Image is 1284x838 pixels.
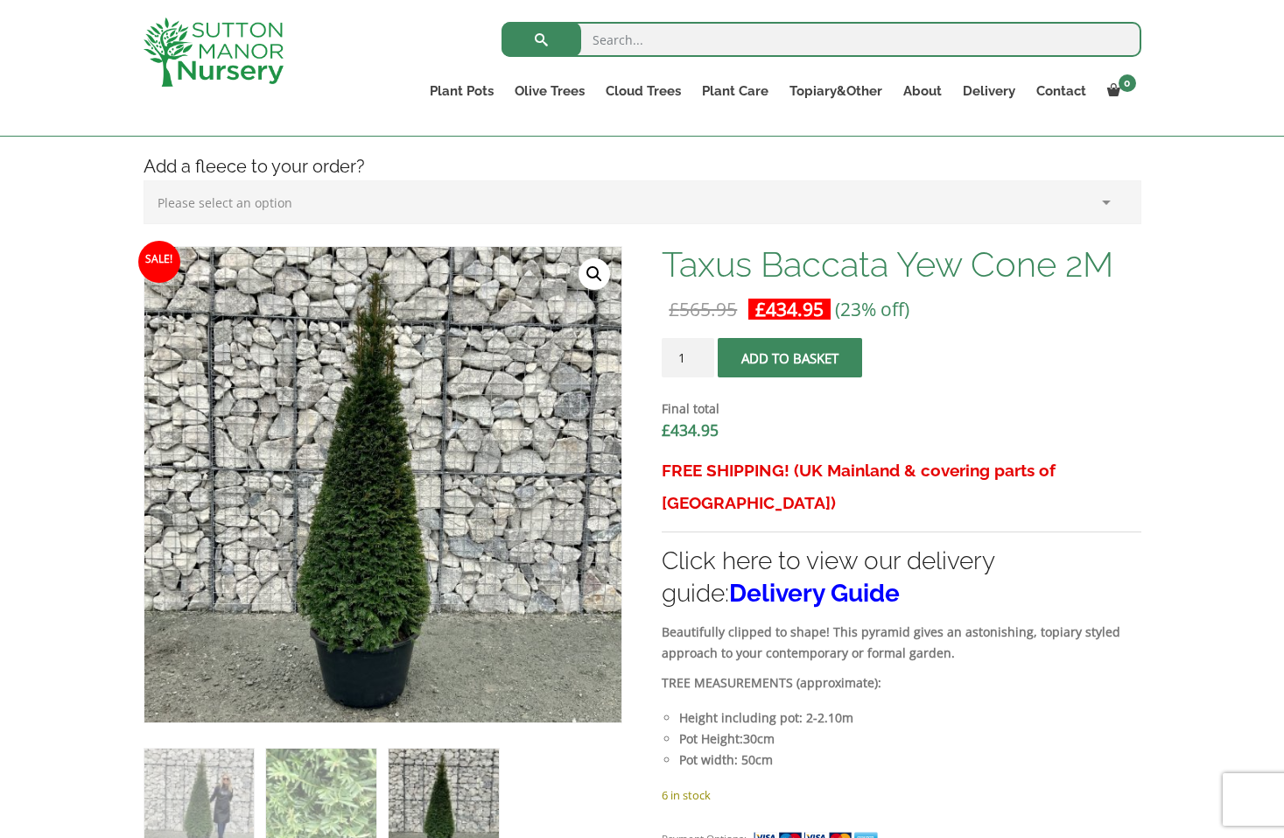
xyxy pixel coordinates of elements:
a: Contact [1026,79,1097,103]
strong: Beautifully clipped to shape! This pyramid gives an astonishing, topiary styled approach to your ... [662,623,1120,661]
h3: FREE SHIPPING! (UK Mainland & covering parts of [GEOGRAPHIC_DATA]) [662,454,1140,519]
span: 0 [1119,74,1136,92]
a: Topiary&Other [779,79,893,103]
a: 0 [1097,79,1141,103]
a: Plant Pots [419,79,504,103]
button: Add to basket [718,338,862,377]
img: logo [144,18,284,87]
bdi: 565.95 [669,297,737,321]
strong: Pot width: 50cm [679,751,773,768]
dt: Final total [662,398,1140,419]
strong: Height including pot: 2-2.10m [679,709,853,726]
bdi: 434.95 [755,297,824,321]
h1: Taxus Baccata Yew Cone 2M [662,246,1140,283]
span: £ [755,297,766,321]
a: Delivery [952,79,1026,103]
a: About [893,79,952,103]
bdi: 434.95 [662,419,719,440]
a: Plant Care [691,79,779,103]
p: 6 in stock [662,785,1140,806]
strong: Pot Height:30cm [679,730,775,747]
a: Delivery Guide [729,579,900,608]
h4: Add a fleece to your order? [130,153,1154,180]
span: £ [662,419,670,440]
strong: TREE MEASUREMENTS (approximate): [662,674,881,691]
input: Product quantity [662,338,714,377]
span: Sale! [138,241,180,283]
input: Search... [502,22,1141,57]
a: View full-screen image gallery [579,258,610,290]
span: (23% off) [835,297,909,321]
h3: Click here to view our delivery guide: [662,545,1140,609]
a: Cloud Trees [595,79,691,103]
span: £ [669,297,679,321]
a: Olive Trees [504,79,595,103]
